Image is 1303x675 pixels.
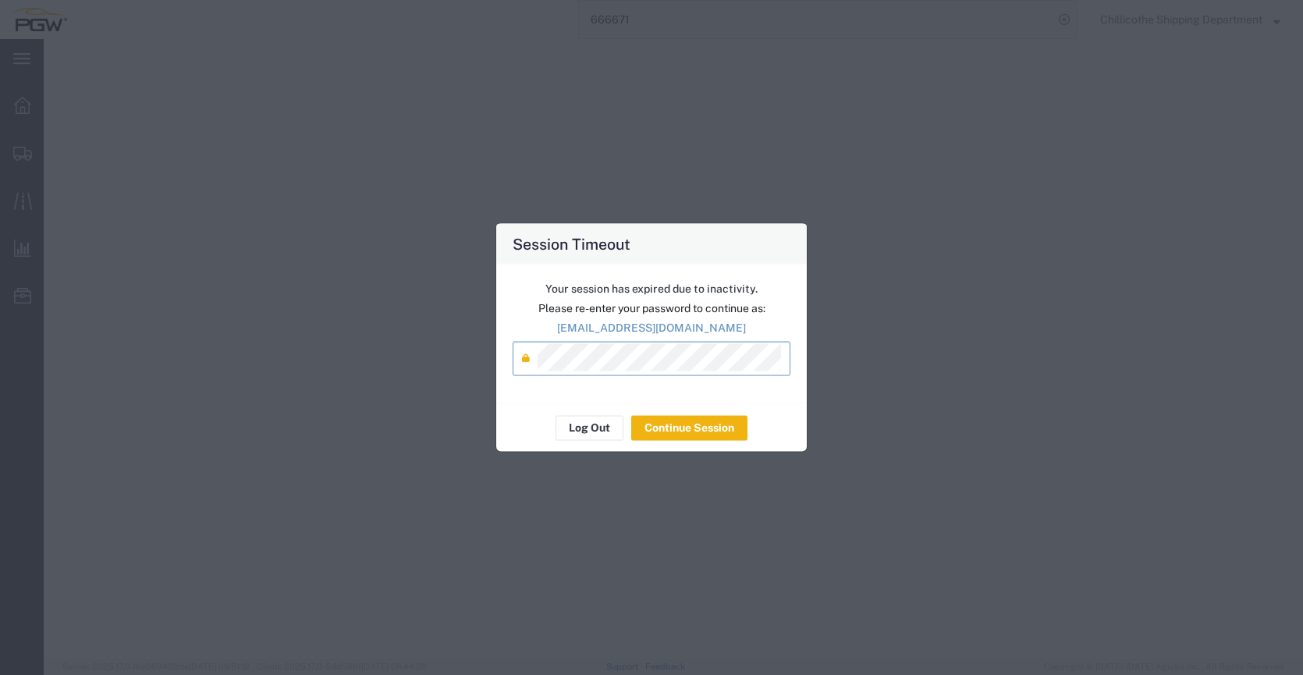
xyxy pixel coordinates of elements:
[513,280,790,297] p: Your session has expired due to inactivity.
[513,232,630,254] h4: Session Timeout
[513,319,790,336] p: [EMAIL_ADDRESS][DOMAIN_NAME]
[513,300,790,316] p: Please re-enter your password to continue as:
[631,415,747,440] button: Continue Session
[556,415,623,440] button: Log Out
